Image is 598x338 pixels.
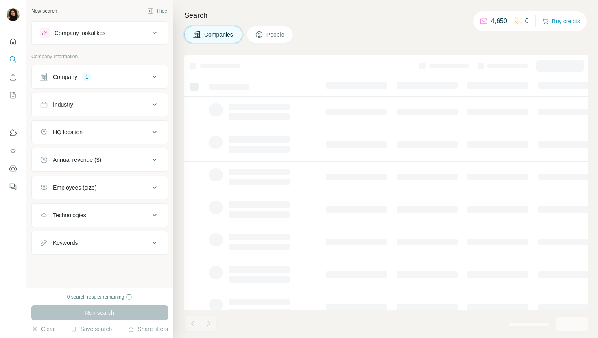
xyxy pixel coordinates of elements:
[32,122,168,142] button: HQ location
[184,10,588,21] h4: Search
[32,95,168,114] button: Industry
[53,211,86,219] div: Technologies
[31,7,57,15] div: New search
[128,325,168,333] button: Share filters
[32,67,168,87] button: Company1
[31,53,168,60] p: Company information
[7,144,20,158] button: Use Surfe API
[32,23,168,43] button: Company lookalikes
[82,73,92,81] div: 1
[67,293,133,301] div: 0 search results remaining
[32,150,168,170] button: Annual revenue ($)
[32,233,168,253] button: Keywords
[53,100,73,109] div: Industry
[32,178,168,197] button: Employees (size)
[70,325,112,333] button: Save search
[53,73,77,81] div: Company
[525,16,529,26] p: 0
[32,205,168,225] button: Technologies
[7,70,20,85] button: Enrich CSV
[7,126,20,140] button: Use Surfe on LinkedIn
[31,325,55,333] button: Clear
[266,31,285,39] span: People
[53,183,96,192] div: Employees (size)
[7,88,20,102] button: My lists
[53,156,101,164] div: Annual revenue ($)
[7,8,20,21] img: Avatar
[7,52,20,67] button: Search
[53,239,78,247] div: Keywords
[491,16,507,26] p: 4,650
[204,31,234,39] span: Companies
[55,29,105,37] div: Company lookalikes
[7,179,20,194] button: Feedback
[53,128,83,136] div: HQ location
[7,161,20,176] button: Dashboard
[542,15,580,27] button: Buy credits
[142,5,173,17] button: Hide
[7,34,20,49] button: Quick start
